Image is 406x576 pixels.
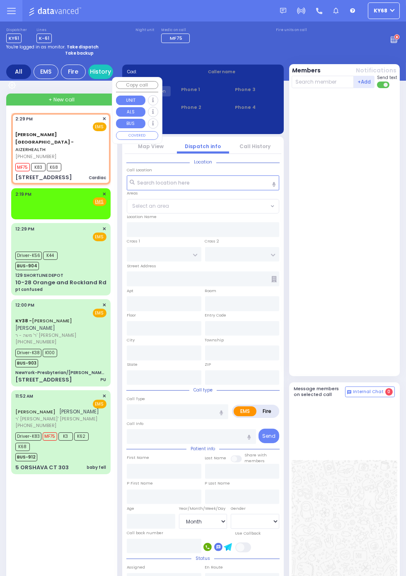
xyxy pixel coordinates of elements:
label: P Last Name [205,480,230,486]
span: ky68 [374,7,387,14]
label: Caller name [208,69,279,75]
span: EMS [93,122,106,131]
span: Select an area [132,202,169,210]
label: First Name [127,455,149,461]
label: Medic on call [161,28,192,33]
button: ky68 [368,2,400,19]
div: Cardiac [89,175,106,181]
span: 0 [385,388,393,396]
span: K100 [43,349,57,357]
span: Send text [377,74,397,81]
label: Turn off text [377,81,390,89]
div: 10-28 Orange and Rockland Rd [15,278,106,287]
button: Copy call [116,81,158,89]
span: K3 [58,432,73,441]
span: 2:29 PM [15,116,33,122]
span: MF75 [15,163,30,171]
span: BUS-904 [15,262,39,270]
span: 12:29 PM [15,226,34,232]
small: Share with [245,452,267,458]
span: K-61 [36,34,52,43]
span: + New call [48,96,75,103]
img: Logo [29,6,84,16]
strong: Take dispatch [67,44,99,50]
button: UNIT [116,96,145,105]
label: Entry Code [205,312,227,318]
a: AIZERHEALTH [15,131,74,153]
button: COVERED [116,131,158,140]
span: BUS-903 [15,359,38,367]
span: [PERSON_NAME] [59,408,99,415]
span: KY61 [6,34,22,43]
span: MF75 [170,35,182,41]
span: You're logged in as monitor. [6,44,65,50]
label: Lines [36,28,52,33]
span: [PHONE_NUMBER] [15,422,56,429]
a: [PERSON_NAME] [15,317,72,324]
span: K68 [15,443,30,451]
label: Call Type [127,396,145,402]
span: Driver-K56 [15,252,42,260]
label: En Route [205,564,223,570]
button: +Add [354,76,375,88]
input: Search member [292,76,354,88]
button: Members [292,66,321,75]
a: Map View [138,143,164,150]
label: P First Name [127,480,153,486]
span: Status [191,555,214,562]
h5: Message members on selected call [294,386,346,397]
img: message.svg [280,8,286,14]
span: Phone 2 [181,104,225,111]
label: Call back number [127,530,163,536]
label: Last 3 location [128,121,203,127]
div: All [6,65,31,79]
span: Phone 3 [235,86,278,93]
span: ✕ [103,393,106,400]
span: K44 [43,252,58,260]
div: baby fell [87,464,106,470]
div: EMS [34,65,58,79]
label: Last Name [205,455,227,461]
label: Assigned [127,564,145,570]
span: [PHONE_NUMBER] [15,338,56,345]
span: KY38 - [15,317,32,324]
span: Internal Chat [353,389,384,395]
label: Street Address [127,263,156,269]
span: ✕ [103,115,106,122]
u: EMS [95,199,104,205]
span: Patient info [186,446,219,452]
label: Dispatcher [6,28,27,33]
label: Gender [231,506,246,511]
span: Call type [189,387,217,393]
span: 12:00 PM [15,302,34,308]
span: Phone 1 [181,86,225,93]
label: Night unit [135,28,154,33]
label: Fire [256,406,278,416]
label: Apt [127,288,133,294]
label: Township [205,337,224,343]
label: Location Name [127,214,157,220]
label: Cad: [128,69,198,75]
span: [PERSON_NAME][GEOGRAPHIC_DATA] - [15,131,74,145]
button: Send [259,429,279,443]
label: Fire units on call [276,28,307,33]
span: members [245,458,265,463]
button: Notifications [356,66,396,75]
a: Dispatch info [185,143,221,150]
div: PU [101,377,106,383]
span: Other building occupants [272,276,277,282]
div: NewYork-Presbyterian/[PERSON_NAME][GEOGRAPHIC_DATA] [15,370,106,376]
label: State [127,362,138,367]
label: Cross 1 [127,238,140,244]
label: Call Info [127,421,143,427]
label: Age [127,506,134,511]
span: 11:52 AM [15,393,33,399]
label: Areas [127,190,138,196]
div: [STREET_ADDRESS] [15,376,72,384]
span: ✕ [103,302,106,309]
span: Driver-K38 [15,349,41,357]
span: ר' משה - ר' [PERSON_NAME] [15,332,104,339]
span: K68 [47,163,61,171]
button: ALS [116,107,145,117]
label: Room [205,288,217,294]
